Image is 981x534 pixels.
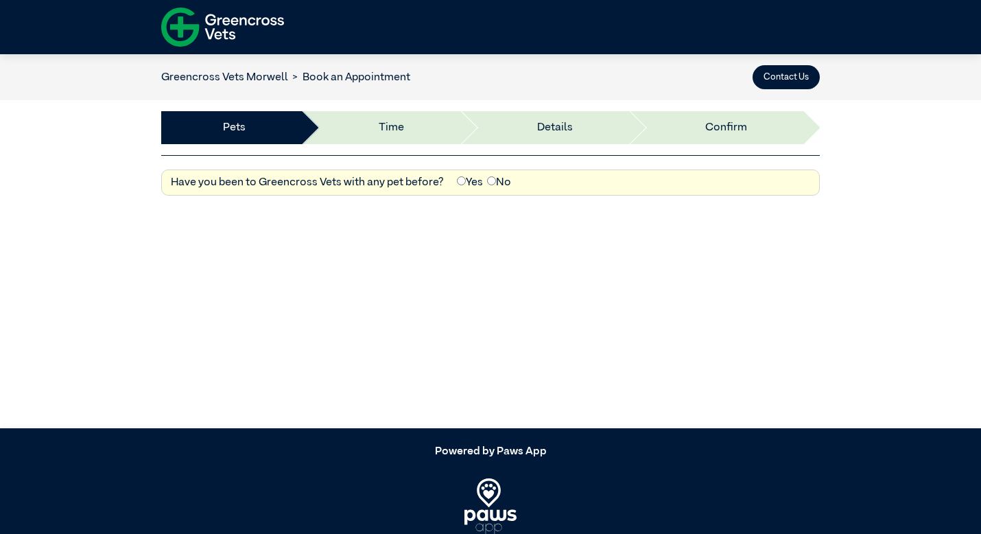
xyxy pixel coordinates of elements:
[161,69,410,86] nav: breadcrumb
[464,478,517,533] img: PawsApp
[487,174,511,191] label: No
[161,3,284,51] img: f-logo
[161,445,820,458] h5: Powered by Paws App
[223,119,246,136] a: Pets
[161,72,288,83] a: Greencross Vets Morwell
[753,65,820,89] button: Contact Us
[288,69,410,86] li: Book an Appointment
[487,176,496,185] input: No
[457,174,483,191] label: Yes
[457,176,466,185] input: Yes
[171,174,444,191] label: Have you been to Greencross Vets with any pet before?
